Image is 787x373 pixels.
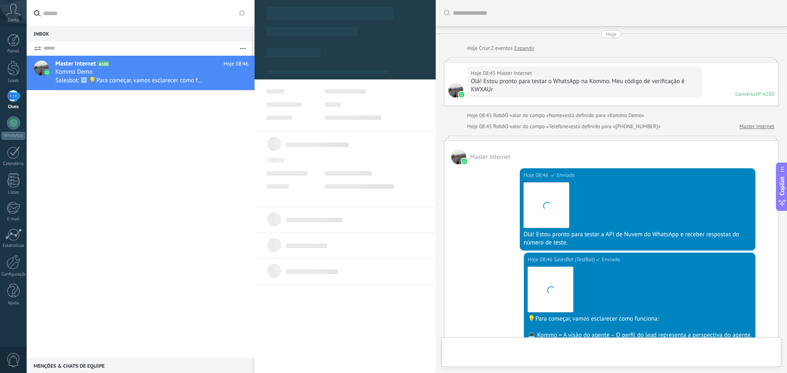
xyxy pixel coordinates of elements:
div: Listas [2,190,25,195]
div: Criar: [467,44,535,52]
div: Conversa [735,90,756,97]
div: 💻 Kommo = A visão do agente – O perfil do lead representa a perspectiva do agente. [528,331,752,339]
span: Robô [493,123,505,130]
div: WhatsApp [2,132,25,140]
div: Hoje 08:46 [528,255,554,264]
span: está definido para «[PHONE_NUMBER]» [571,122,660,131]
div: Calendário [2,161,25,167]
span: Copilot [778,176,786,195]
a: avatariconMaster InternetA100Hoje 08:46Kommo DemoSalesbot: 🖼 💡Para começar, vamos esclarecer como... [27,56,255,90]
span: Kommo Demo [55,68,93,76]
span: Enviado [602,255,620,264]
img: waba.svg [459,92,464,97]
div: Ajuda [2,301,25,306]
div: Olá! Estou pronto para testar a API de Nuvem do WhatsApp e receber respostas do número de teste. [523,231,752,247]
div: Hoje 08:45 [467,111,494,120]
button: Mais [234,41,252,56]
span: O valor do campo «Telefone» [505,122,571,131]
img: icon [44,70,50,75]
div: Hoje [467,44,479,52]
div: Chats [2,104,25,110]
span: Hoje 08:46 [224,60,248,68]
a: Master Internet [739,122,774,131]
span: Robô [493,112,505,119]
span: 2 eventos [491,44,513,52]
div: 💡Para começar, vamos esclarecer como funciona: [528,315,752,323]
div: № A100 [756,90,774,97]
div: Estatísticas [2,243,25,249]
span: A100 [98,61,109,66]
span: Salesbot: 🖼 💡Para começar, vamos esclarecer como funciona: 💻 Kommo = A visão do agente – O perfil... [55,77,203,84]
div: Configurações [2,272,25,277]
img: waba.svg [462,158,467,164]
div: Hoje [606,30,616,38]
div: Olá! Estou pronto para testar o WhatsApp na Kommo. Meu código de verificação é KWXAUr [471,77,699,94]
span: Master Internet [451,149,466,164]
div: Hoje 08:45 [467,122,494,131]
span: Master Internet [470,153,510,161]
span: Master Internet [497,69,532,77]
div: E-mail [2,217,25,222]
span: Master Internet [448,83,463,97]
span: Enviado [557,171,575,179]
span: Conta [8,18,19,23]
div: Inbox [27,26,252,41]
span: está definido para «Kommo Demo» [565,111,644,120]
div: Hoje 08:46 [523,171,550,179]
span: O valor do campo «Nome» [505,111,565,120]
span: SalesBot (TestBot) [554,255,595,264]
a: Expandir [514,44,534,52]
div: Painel [2,49,25,54]
div: Hoje 08:45 [471,69,497,77]
div: Leads [2,78,25,84]
span: Master Internet [55,60,96,68]
div: Menções & Chats de equipe [27,358,252,373]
